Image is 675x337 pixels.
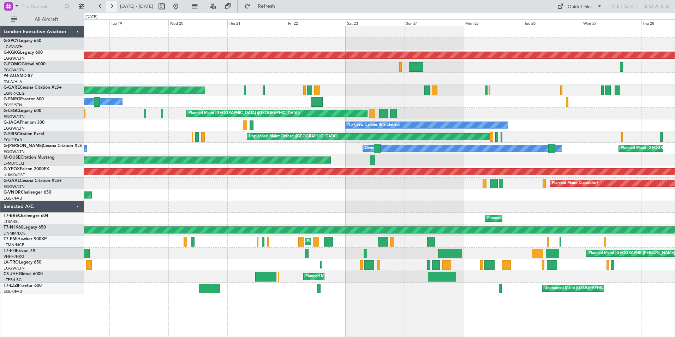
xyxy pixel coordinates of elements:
span: LX-TRO [4,260,19,265]
a: EGGW/LTN [4,266,25,271]
span: CS-JHH [4,272,19,276]
span: All Aircraft [18,17,74,22]
div: [DATE] [85,14,97,20]
span: G-SIRS [4,132,17,136]
a: G-VNORChallenger 650 [4,190,51,195]
span: T7-EMI [4,237,17,241]
span: [DATE] - [DATE] [120,3,153,10]
a: LFMD/CEQ [4,161,24,166]
a: T7-BREChallenger 604 [4,214,48,218]
div: Tue 26 [523,19,582,26]
a: T7-FFIFalcon 7X [4,249,35,253]
div: Fri 22 [287,19,346,26]
a: LX-TROLegacy 650 [4,260,41,265]
div: Planned Maint [PERSON_NAME] [307,236,366,247]
span: G-ENRG [4,97,20,101]
a: LFPB/LBG [4,277,22,283]
a: CS-JHHGlobal 6000 [4,272,43,276]
div: Planned Maint Dusseldorf [552,178,598,189]
div: Planned Maint [GEOGRAPHIC_DATA] ([GEOGRAPHIC_DATA]) [189,108,300,119]
span: G-YFOX [4,167,20,171]
a: EGNR/CEG [4,91,25,96]
span: G-[PERSON_NAME] [4,144,43,148]
div: Wed 27 [582,19,641,26]
a: EGGW/LTN [4,149,25,154]
div: No Crew Cannes (Mandelieu) [347,120,400,130]
div: Mon 25 [464,19,523,26]
a: G-FOMOGlobal 6000 [4,62,46,66]
a: M-OUSECitation Mustang [4,155,55,160]
a: LFMN/NCE [4,242,24,248]
a: EGGW/LTN [4,67,25,73]
a: EGLF/FAB [4,289,22,294]
div: Owner [365,143,377,154]
a: G-SIRSCitation Excel [4,132,44,136]
a: G-GAALCessna Citation XLS+ [4,179,62,183]
a: DNMM/LOS [4,231,25,236]
a: EGLF/FAB [4,196,22,201]
button: Quick Links [554,1,606,12]
a: G-JAGAPhenom 300 [4,120,44,125]
a: UUMO/OSF [4,172,25,178]
span: P4-AUA [4,74,19,78]
div: Planned Maint [GEOGRAPHIC_DATA] ([GEOGRAPHIC_DATA]) [305,271,417,282]
span: G-KGKG [4,51,20,55]
span: G-FOMO [4,62,22,66]
div: Planned Maint Warsaw ([GEOGRAPHIC_DATA]) [487,213,572,224]
span: M-OUSE [4,155,20,160]
div: Sun 24 [405,19,464,26]
button: Refresh [241,1,283,12]
span: T7-FFI [4,249,16,253]
span: G-LEGC [4,109,19,113]
span: G-JAGA [4,120,20,125]
span: T7-LZZI [4,284,18,288]
div: Tue 19 [109,19,168,26]
a: LTBA/ISL [4,219,19,224]
button: All Aircraft [8,14,77,25]
a: EGGW/LTN [4,114,25,119]
a: P4-AUAMD-87 [4,74,33,78]
a: LGAV/ATH [4,44,23,49]
a: G-ENRGPraetor 600 [4,97,44,101]
span: G-VNOR [4,190,21,195]
a: EGLF/FAB [4,137,22,143]
div: Unplanned Maint Oxford ([GEOGRAPHIC_DATA]) [249,131,337,142]
a: G-KGKGLegacy 600 [4,51,43,55]
span: Refresh [252,4,281,9]
a: T7-LZZIPraetor 600 [4,284,42,288]
a: G-GARECessna Citation XLS+ [4,85,62,90]
div: Thu 21 [227,19,286,26]
a: T7-EMIHawker 900XP [4,237,47,241]
a: EGGW/LTN [4,184,25,189]
span: T7-BRE [4,214,18,218]
a: G-[PERSON_NAME]Cessna Citation XLS [4,144,82,148]
div: Sat 23 [346,19,405,26]
a: G-YFOXFalcon 2000EX [4,167,49,171]
div: Quick Links [568,4,592,11]
a: FALA/HLA [4,79,22,84]
a: VHHH/HKG [4,254,24,259]
a: G-LEGCLegacy 600 [4,109,41,113]
span: G-GAAL [4,179,20,183]
a: EGSS/STN [4,102,22,108]
div: Unplanned Maint [GEOGRAPHIC_DATA] ([GEOGRAPHIC_DATA]) [544,283,661,294]
span: T7-N1960 [4,225,23,230]
span: G-GARE [4,85,20,90]
a: G-SPCYLegacy 650 [4,39,41,43]
div: Wed 20 [168,19,227,26]
a: EGGW/LTN [4,126,25,131]
span: G-SPCY [4,39,19,43]
input: Trip Number [22,1,62,12]
a: EGGW/LTN [4,56,25,61]
a: T7-N1960Legacy 650 [4,225,46,230]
